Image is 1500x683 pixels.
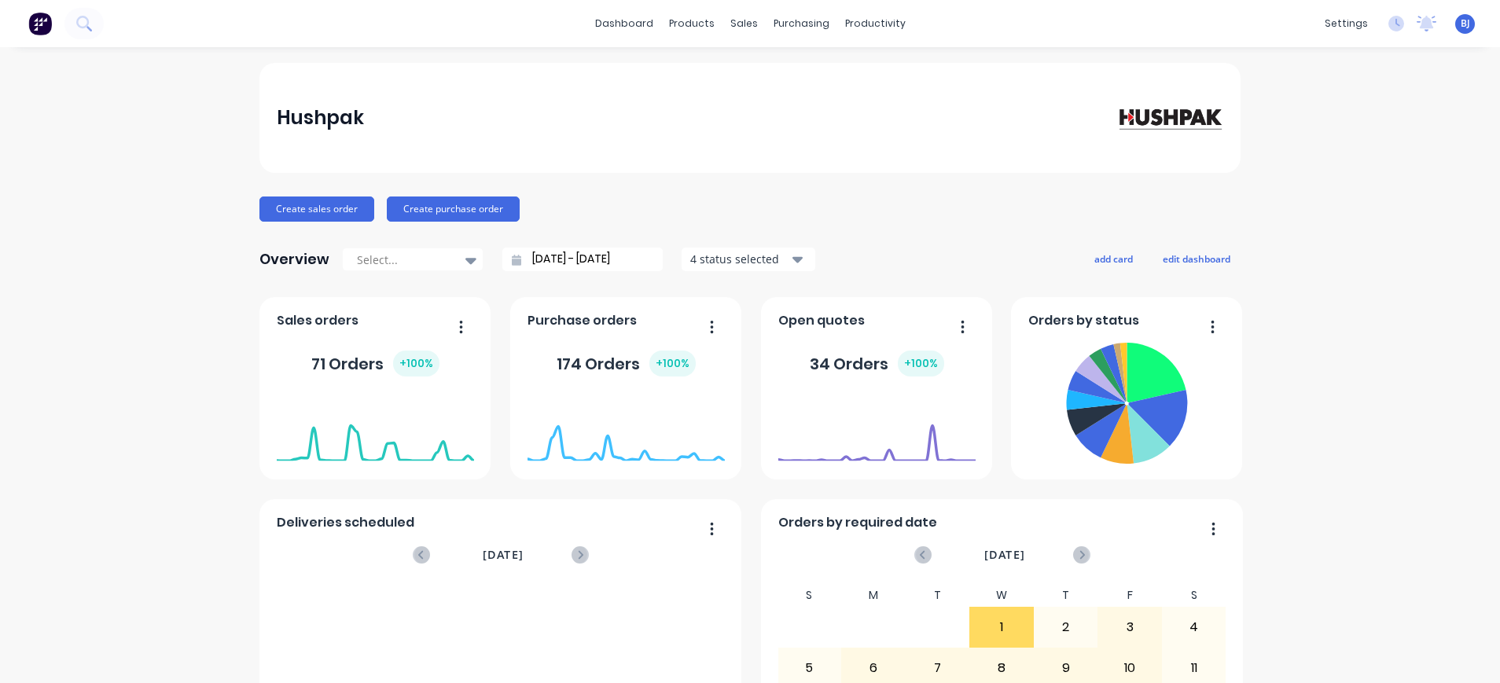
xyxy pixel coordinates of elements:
img: Factory [28,12,52,35]
div: M [841,584,906,607]
div: S [778,584,842,607]
button: 4 status selected [682,248,815,271]
button: Create sales order [259,196,374,222]
button: add card [1084,248,1143,269]
div: + 100 % [898,351,944,376]
a: dashboard [587,12,661,35]
div: + 100 % [393,351,439,376]
span: Purchase orders [528,311,637,330]
div: Overview [259,244,329,275]
div: 71 Orders [311,351,439,376]
div: settings [1317,12,1376,35]
div: purchasing [766,12,837,35]
img: Hushpak [1113,104,1223,131]
div: 4 status selected [690,251,789,267]
div: 2 [1035,608,1097,647]
span: Orders by status [1028,311,1139,330]
button: edit dashboard [1153,248,1241,269]
div: sales [722,12,766,35]
div: T [1034,584,1098,607]
div: 174 Orders [557,351,696,376]
div: W [969,584,1034,607]
span: BJ [1461,17,1470,31]
span: [DATE] [984,546,1025,564]
div: S [1162,584,1226,607]
span: Deliveries scheduled [277,513,414,532]
div: productivity [837,12,914,35]
span: Open quotes [778,311,865,330]
button: Create purchase order [387,196,520,222]
div: 1 [970,608,1033,647]
div: + 100 % [649,351,696,376]
div: Hushpak [277,102,364,134]
div: F [1097,584,1162,607]
span: [DATE] [483,546,524,564]
div: 34 Orders [810,351,944,376]
div: T [906,584,970,607]
div: 3 [1098,608,1161,647]
div: products [661,12,722,35]
span: Sales orders [277,311,358,330]
div: 4 [1163,608,1226,647]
